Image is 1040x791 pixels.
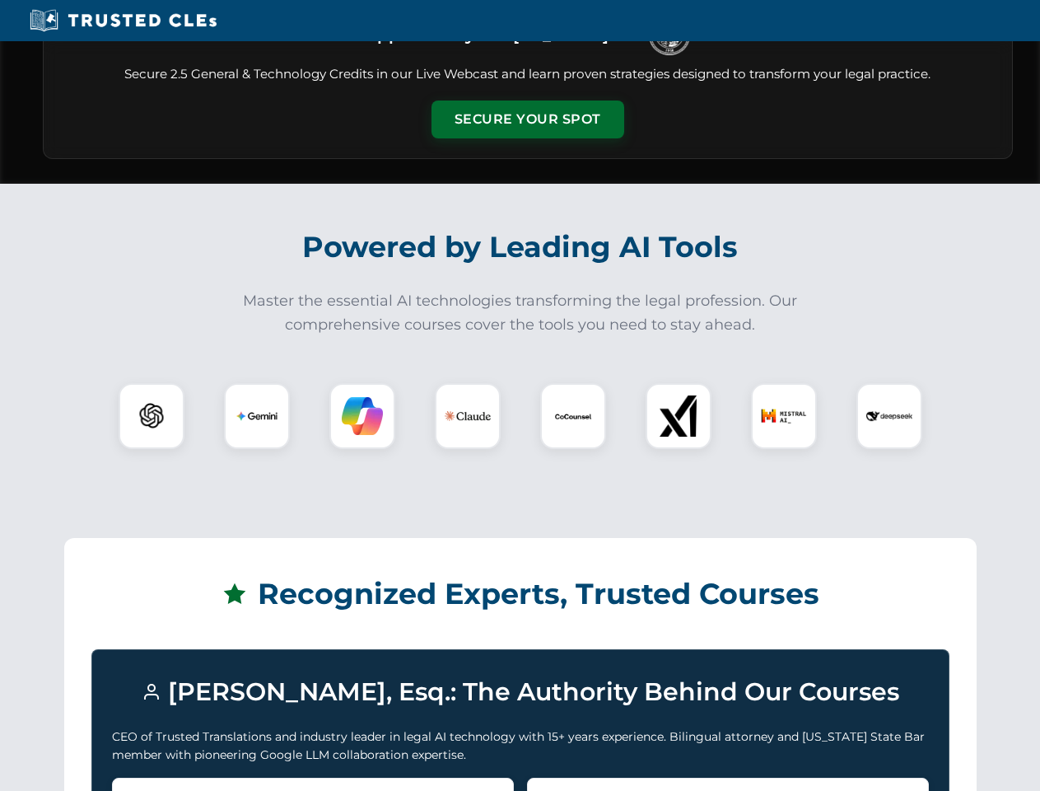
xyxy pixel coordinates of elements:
[232,289,809,337] p: Master the essential AI technologies transforming the legal profession. Our comprehensive courses...
[91,565,949,623] h2: Recognized Experts, Trusted Courses
[751,383,817,449] div: Mistral AI
[553,395,594,437] img: CoCounsel Logo
[63,65,992,84] p: Secure 2.5 General & Technology Credits in our Live Webcast and learn proven strategies designed ...
[435,383,501,449] div: Claude
[856,383,922,449] div: DeepSeek
[761,393,807,439] img: Mistral AI Logo
[658,395,699,437] img: xAI Logo
[119,383,184,449] div: ChatGPT
[540,383,606,449] div: CoCounsel
[866,393,912,439] img: DeepSeek Logo
[236,395,277,437] img: Gemini Logo
[342,395,383,437] img: Copilot Logo
[329,383,395,449] div: Copilot
[112,670,929,714] h3: [PERSON_NAME], Esq.: The Authority Behind Our Courses
[112,728,929,765] p: CEO of Trusted Translations and industry leader in legal AI technology with 15+ years experience....
[646,383,711,449] div: xAI
[25,8,222,33] img: Trusted CLEs
[64,218,977,276] h2: Powered by Leading AI Tools
[445,393,491,439] img: Claude Logo
[431,101,624,138] button: Secure Your Spot
[224,383,290,449] div: Gemini
[128,392,175,440] img: ChatGPT Logo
